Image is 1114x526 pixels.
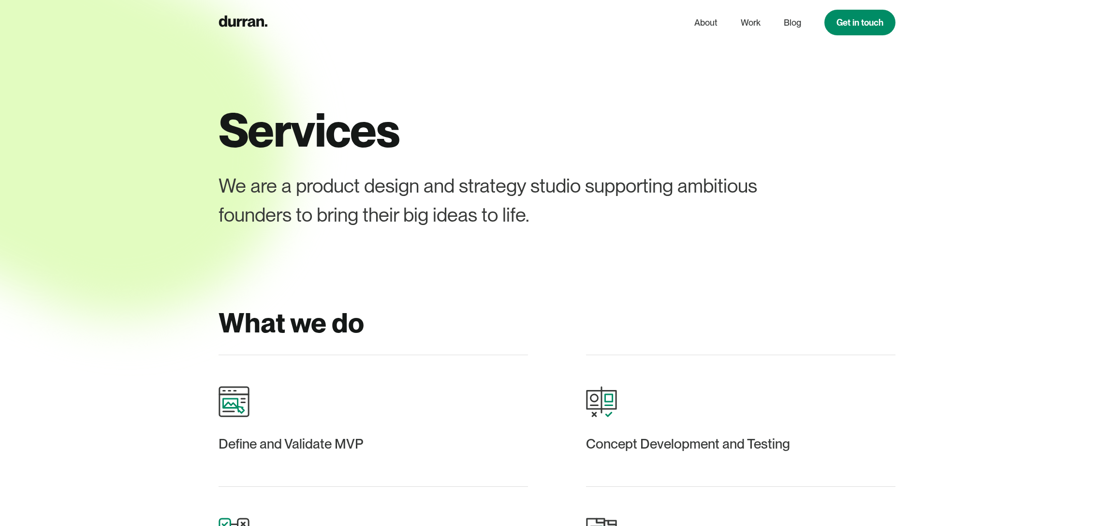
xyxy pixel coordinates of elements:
h2: What we do [219,307,895,339]
a: About [694,14,718,32]
a: Blog [784,14,801,32]
img: Website Icon [219,386,249,417]
h1: Services [219,105,895,156]
div: We are a product design and strategy studio supporting ambitious founders to bring their big idea... [219,171,828,229]
img: Validation Icon [586,386,617,417]
a: Work [741,14,761,32]
div: Concept Development and Testing [586,433,895,456]
div: Define and Validate MVP [219,433,528,456]
a: Get in touch [824,10,895,35]
a: home [219,13,267,32]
